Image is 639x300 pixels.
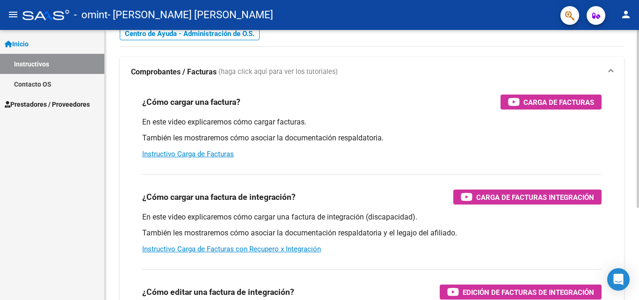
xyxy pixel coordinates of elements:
a: Instructivo Carga de Facturas [142,150,234,158]
p: También les mostraremos cómo asociar la documentación respaldatoria y el legajo del afiliado. [142,228,602,238]
div: Open Intercom Messenger [607,268,630,291]
button: Carga de Facturas [501,95,602,110]
h3: ¿Cómo cargar una factura? [142,95,240,109]
p: En este video explicaremos cómo cargar facturas. [142,117,602,127]
mat-icon: person [620,9,632,20]
span: Carga de Facturas Integración [476,191,594,203]
mat-expansion-panel-header: Comprobantes / Facturas (haga click aquí para ver los tutoriales) [120,57,624,87]
button: Carga de Facturas Integración [453,190,602,205]
span: - [PERSON_NAME] [PERSON_NAME] [108,5,273,25]
span: Edición de Facturas de integración [463,286,594,298]
a: Instructivo Carga de Facturas con Recupero x Integración [142,245,321,253]
h3: ¿Cómo editar una factura de integración? [142,285,294,299]
mat-icon: menu [7,9,19,20]
button: Edición de Facturas de integración [440,285,602,300]
strong: Comprobantes / Facturas [131,67,217,77]
span: - omint [74,5,108,25]
span: Carga de Facturas [523,96,594,108]
p: En este video explicaremos cómo cargar una factura de integración (discapacidad). [142,212,602,222]
h3: ¿Cómo cargar una factura de integración? [142,190,296,204]
a: Centro de Ayuda - Administración de O.S. [120,27,260,40]
span: Inicio [5,39,29,49]
p: También les mostraremos cómo asociar la documentación respaldatoria. [142,133,602,143]
span: Prestadores / Proveedores [5,99,90,110]
span: (haga click aquí para ver los tutoriales) [218,67,338,77]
